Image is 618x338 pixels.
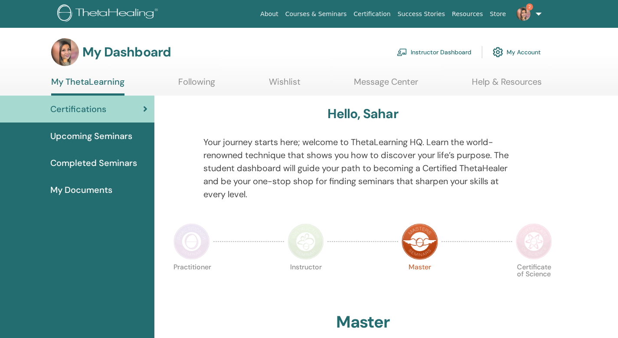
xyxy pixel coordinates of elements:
[173,264,210,300] p: Practitioner
[50,183,112,196] span: My Documents
[336,312,390,332] h2: Master
[394,6,448,22] a: Success Stories
[350,6,394,22] a: Certification
[448,6,487,22] a: Resources
[397,48,407,56] img: chalkboard-teacher.svg
[51,38,79,66] img: default.jpg
[526,3,533,10] span: 2
[50,156,137,169] span: Completed Seminars
[57,4,161,24] img: logo.png
[203,136,523,201] p: Your journey starts here; welcome to ThetaLearning HQ. Learn the world-renowned technique that sh...
[517,7,530,21] img: default.jpg
[173,223,210,260] img: Practitioner
[288,264,324,300] p: Instructor
[50,103,106,116] span: Certifications
[282,6,350,22] a: Courses & Seminars
[516,223,552,260] img: Certificate of Science
[50,129,132,142] span: Upcoming Seminars
[327,106,398,122] h3: Hello, Sahar
[269,76,301,93] a: Wishlist
[397,43,471,62] a: Instructor Dashboard
[257,6,281,22] a: About
[82,44,171,60] h3: My Dashboard
[493,43,541,62] a: My Account
[402,223,438,260] img: Master
[472,76,542,93] a: Help & Resources
[354,76,418,93] a: Message Center
[51,76,124,96] a: My ThetaLearning
[402,264,438,300] p: Master
[178,76,215,93] a: Following
[288,223,324,260] img: Instructor
[516,264,552,300] p: Certificate of Science
[487,6,510,22] a: Store
[493,45,503,60] img: cog.svg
